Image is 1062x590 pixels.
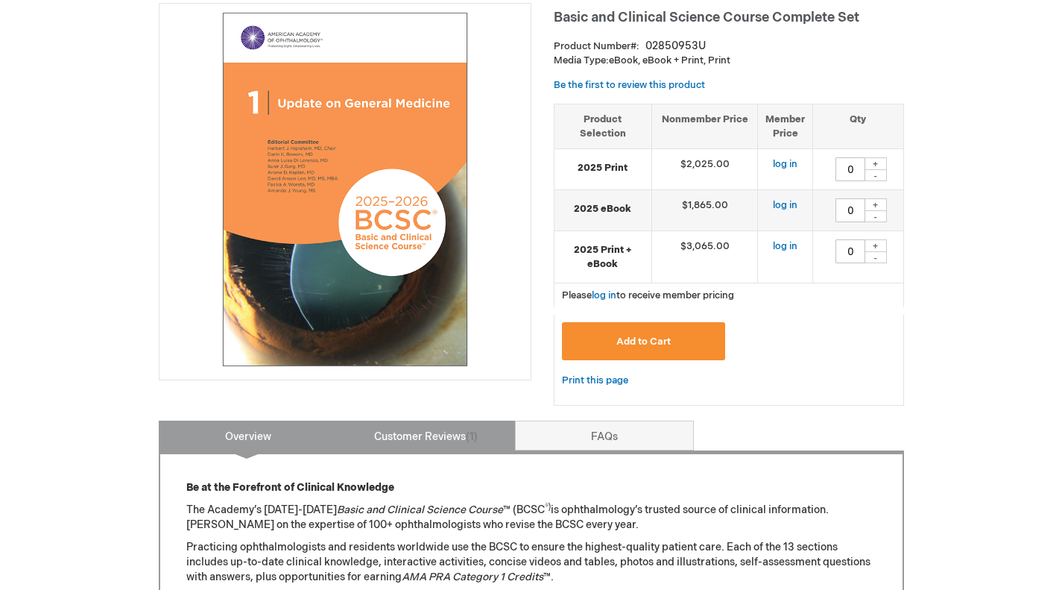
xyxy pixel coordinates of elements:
span: 1 [466,430,478,443]
th: Nonmember Price [651,104,758,148]
span: Basic and Clinical Science Course Complete Set [554,10,859,25]
a: Print this page [562,371,628,390]
a: log in [773,199,797,211]
td: $3,065.00 [651,231,758,283]
strong: Be at the Forefront of Clinical Knowledge [186,481,394,494]
th: Product Selection [554,104,652,148]
strong: Product Number [554,40,639,52]
p: eBook, eBook + Print, Print [554,54,904,68]
strong: 2025 Print + eBook [562,243,644,271]
a: Be the first to review this product [554,79,705,91]
div: + [865,239,887,252]
p: Practicing ophthalmologists and residents worldwide use the BCSC to ensure the highest-quality pa... [186,540,876,585]
em: Basic and Clinical Science Course [337,503,503,516]
input: Qty [835,239,865,263]
input: Qty [835,198,865,222]
em: AMA PRA Category 1 Credits [402,571,543,583]
th: Qty [813,104,903,148]
td: $2,025.00 [651,149,758,190]
span: Add to Cart [616,336,671,348]
img: Basic and Clinical Science Course Complete Set [167,11,523,368]
span: Please to receive member pricing [562,289,734,301]
strong: 2025 Print [562,161,644,175]
sup: ®) [545,503,551,512]
div: + [865,157,887,170]
a: FAQs [515,421,694,451]
td: $1,865.00 [651,190,758,231]
div: + [865,198,887,211]
th: Member Price [758,104,813,148]
a: Overview [159,421,338,451]
div: - [865,169,887,181]
a: Customer Reviews1 [337,421,516,451]
strong: Media Type: [554,54,609,66]
a: log in [773,240,797,252]
input: Qty [835,157,865,181]
div: - [865,210,887,222]
a: log in [592,289,616,301]
div: - [865,251,887,263]
a: log in [773,158,797,170]
div: 02850953U [645,39,706,54]
button: Add to Cart [562,322,726,360]
p: The Academy’s [DATE]-[DATE] ™ (BCSC is ophthalmology’s trusted source of clinical information. [P... [186,503,876,533]
strong: 2025 eBook [562,202,644,216]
